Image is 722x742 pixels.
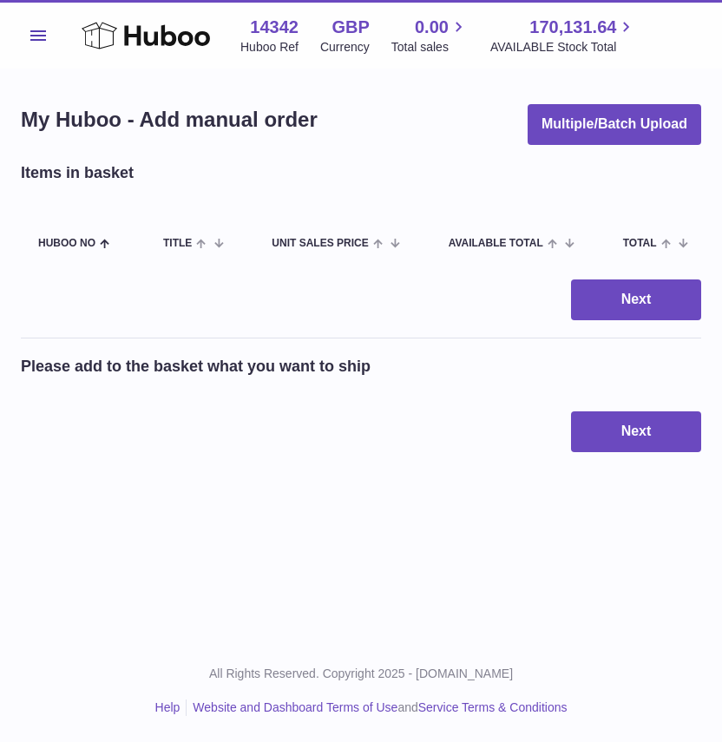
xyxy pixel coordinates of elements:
[250,16,299,39] strong: 14342
[21,356,371,377] h2: Please add to the basket what you want to ship
[21,106,318,134] h1: My Huboo - Add manual order
[187,699,567,716] li: and
[320,39,370,56] div: Currency
[623,238,657,249] span: Total
[240,39,299,56] div: Huboo Ref
[38,238,95,249] span: Huboo no
[391,39,469,56] span: Total sales
[272,238,368,249] span: Unit Sales Price
[571,279,701,320] button: Next
[391,16,469,56] a: 0.00 Total sales
[490,16,637,56] a: 170,131.64 AVAILABLE Stock Total
[415,16,449,39] span: 0.00
[331,16,369,39] strong: GBP
[449,238,543,249] span: AVAILABLE Total
[21,162,134,183] h2: Items in basket
[155,700,180,714] a: Help
[418,700,568,714] a: Service Terms & Conditions
[490,39,637,56] span: AVAILABLE Stock Total
[528,104,701,145] button: Multiple/Batch Upload
[14,666,708,682] p: All Rights Reserved. Copyright 2025 - [DOMAIN_NAME]
[571,411,701,452] button: Next
[193,700,397,714] a: Website and Dashboard Terms of Use
[163,238,192,249] span: Title
[529,16,616,39] span: 170,131.64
